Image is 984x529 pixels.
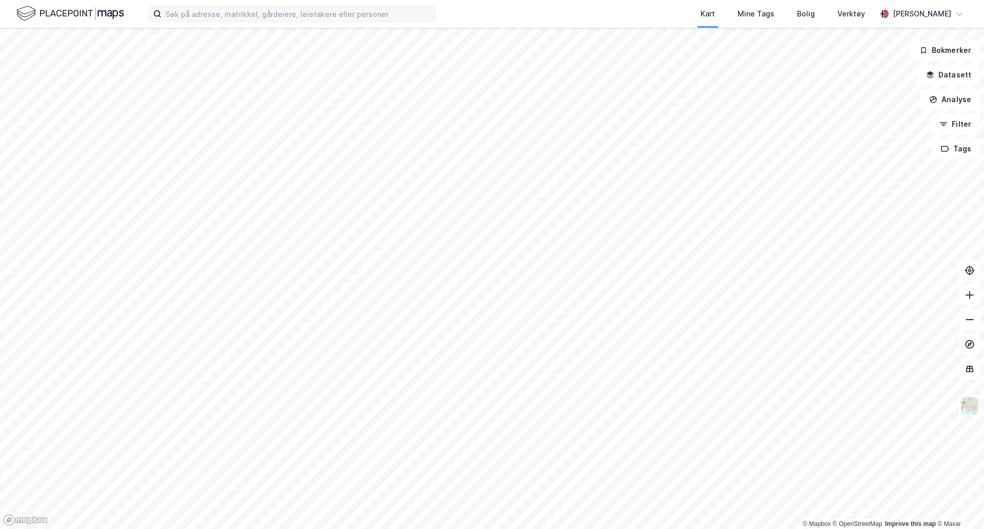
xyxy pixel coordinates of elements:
[920,89,980,110] button: Analyse
[3,514,48,526] a: Mapbox homepage
[885,520,936,527] a: Improve this map
[737,8,774,20] div: Mine Tags
[797,8,815,20] div: Bolig
[161,6,435,22] input: Søk på adresse, matrikkel, gårdeiere, leietakere eller personer
[917,65,980,85] button: Datasett
[833,520,883,527] a: OpenStreetMap
[701,8,715,20] div: Kart
[933,480,984,529] div: Kontrollprogram for chat
[16,5,124,23] img: logo.f888ab2527a4732fd821a326f86c7f29.svg
[837,8,865,20] div: Verktøy
[911,40,980,61] button: Bokmerker
[803,520,831,527] a: Mapbox
[933,480,984,529] iframe: Chat Widget
[932,139,980,159] button: Tags
[931,114,980,134] button: Filter
[893,8,951,20] div: [PERSON_NAME]
[960,396,979,416] img: Z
